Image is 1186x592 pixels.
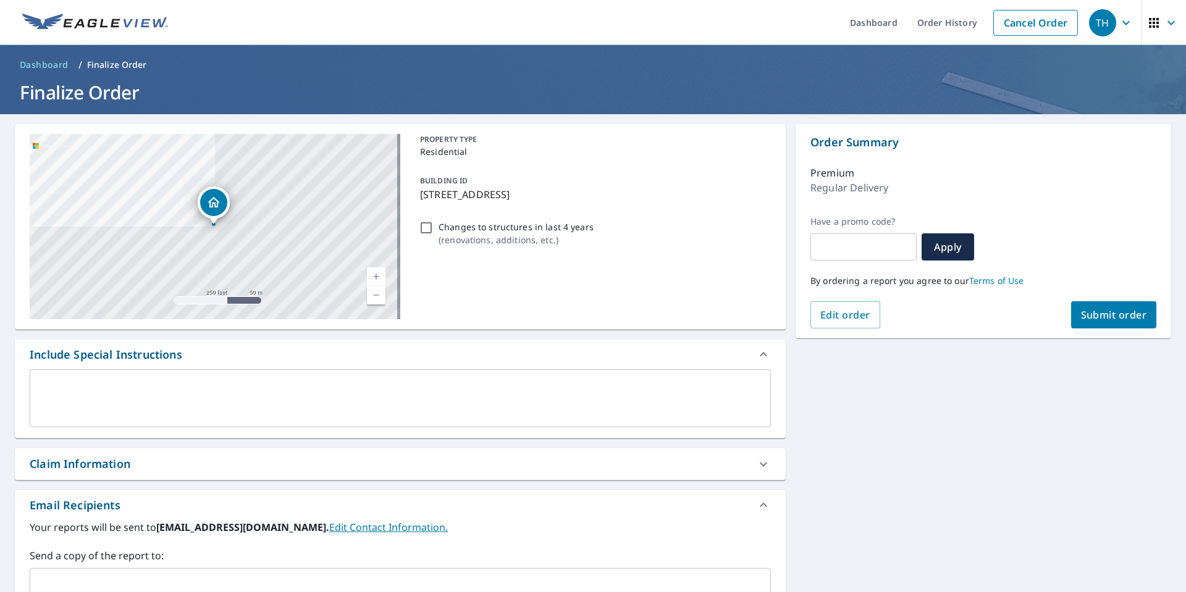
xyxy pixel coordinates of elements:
p: ( renovations, additions, etc. ) [439,233,594,246]
div: Include Special Instructions [15,340,786,369]
div: Email Recipients [15,490,786,520]
label: Your reports will be sent to [30,520,771,535]
span: Apply [932,240,964,254]
p: Premium [810,165,854,180]
p: Order Summary [810,134,1156,151]
label: Have a promo code? [810,216,917,227]
p: Changes to structures in last 4 years [439,220,594,233]
a: Current Level 17, Zoom In [367,267,385,286]
p: Regular Delivery [810,180,888,195]
li: / [78,57,82,72]
a: Current Level 17, Zoom Out [367,286,385,304]
span: Submit order [1081,308,1147,322]
b: [EMAIL_ADDRESS][DOMAIN_NAME]. [156,520,329,534]
a: Dashboard [15,55,74,75]
p: PROPERTY TYPE [420,134,766,145]
div: Claim Information [15,448,786,480]
div: Include Special Instructions [30,346,182,363]
button: Submit order [1071,301,1157,328]
nav: breadcrumb [15,55,1171,75]
p: Residential [420,145,766,158]
h1: Finalize Order [15,80,1171,105]
label: Send a copy of the report to: [30,548,771,563]
span: Edit order [820,308,870,322]
p: [STREET_ADDRESS] [420,187,766,202]
button: Apply [922,233,974,261]
span: Dashboard [20,59,69,71]
div: TH [1089,9,1116,36]
a: Cancel Order [993,10,1078,36]
p: By ordering a report you agree to our [810,275,1156,286]
div: Dropped pin, building 1, Residential property, 12 Gin Ln Southampton, NY 11968 [198,186,230,225]
p: BUILDING ID [420,175,468,186]
p: Finalize Order [87,59,147,71]
a: Terms of Use [969,275,1024,286]
img: EV Logo [22,14,168,32]
a: EditContactInfo [329,520,448,534]
button: Edit order [810,301,880,328]
div: Claim Information [30,456,130,472]
div: Email Recipients [30,497,120,514]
